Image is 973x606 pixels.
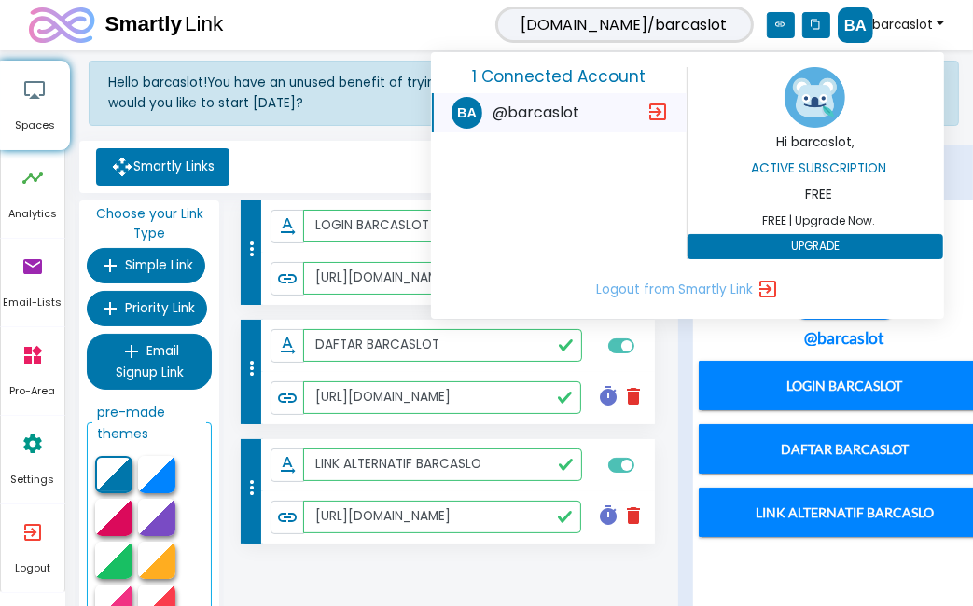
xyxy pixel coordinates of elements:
p: Choose your Link Type [87,200,212,249]
legend: pre-made themes [92,397,206,448]
div: barcaslot [431,45,944,326]
i: more_vert [241,357,263,379]
i: settings [21,416,44,472]
img: logo.svg [29,7,226,43]
a: exit_to_app Logout [1,504,64,592]
a: @barcaslot [6,130,299,146]
span: Settings [1,472,64,489]
i: delete [622,385,645,407]
i: add [99,297,121,320]
span: @barcaslot [493,102,579,123]
button: add Email Signup Link [87,334,212,390]
a: Smartly Links [96,148,229,186]
a: settings Settings [1,416,64,503]
div: You have an unused benefit of trying out our pro plan for 5 days, would you like to start [DATE]? [108,73,637,114]
i: timer [597,504,619,527]
i: exit_to_app [646,101,669,123]
a: Logout from Smartly Link exit_to_app [446,274,929,304]
span: Logout from Smartly Link [596,282,753,299]
span: FREE | Upgrade Now. [691,212,947,229]
input: paste your link url here [303,381,580,415]
h6: Active Subscription [691,161,947,176]
input: write a display name for your link (e.g My Wonderful Store, My Products etc) [303,210,581,243]
i: link [276,268,299,290]
i: email [21,239,44,295]
h6: Hi barcaslot, [688,135,943,150]
a: barcaslot [838,7,944,43]
i: exit_to_app [757,278,779,300]
a: widgets Pro-Area [1,327,64,415]
i: content_copy [802,12,830,38]
a: timeline Analytics [1,150,64,238]
p: FREE [691,185,947,205]
button: add Simple Link [87,248,205,283]
i: add [99,255,121,277]
i: link [276,506,299,529]
img: profile iamge [785,67,845,128]
span: Analytics [1,206,64,223]
img: barcaslot [452,97,482,128]
i: add [120,340,143,363]
span: [DOMAIN_NAME]/barcaslot [495,7,754,43]
span: Email Signup Link [116,342,184,381]
span: Pro-Area [1,383,64,400]
h5: 1 Connected Account [446,67,673,86]
span: Logout [1,560,64,577]
span: Priority Link [125,299,195,317]
span: Simple Link [125,256,193,274]
i: timer [597,385,619,407]
a: LINK ALTERNATIF BARCASLO [6,287,299,337]
i: delete [622,504,645,527]
a: DAFTAR BARCASLOT [6,224,299,273]
i: exit_to_app [21,504,44,560]
i: more_vert [241,476,263,499]
button: UPGRADE [688,234,943,260]
i: text_rotation_none [276,215,299,238]
input: paste your link url here [303,262,580,296]
span: Spaces [1,117,69,134]
button: add Priority Link [87,291,207,326]
i: link [767,12,795,38]
i: more_vert [241,238,263,260]
input: paste your link url here [303,501,580,534]
i: text_rotation_none [276,335,299,357]
input: write a display name for your link (e.g My Wonderful Store, My Products etc) [303,329,581,363]
i: widgets [21,327,44,383]
a: airplay Spaces [1,62,69,149]
strong: Hello barcaslot! [108,74,207,91]
a: email Email-Lists [1,239,64,326]
i: text_rotation_none [276,454,299,476]
img: logo.svg [61,531,242,564]
span: Email-Lists [1,295,64,311]
i: link [276,387,299,409]
a: LOGIN BARCASLOT [6,160,299,210]
i: airplay [24,62,47,117]
input: write a display name for your link (e.g My Wonderful Store, My Products etc) [303,448,581,482]
i: timeline [21,150,44,206]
